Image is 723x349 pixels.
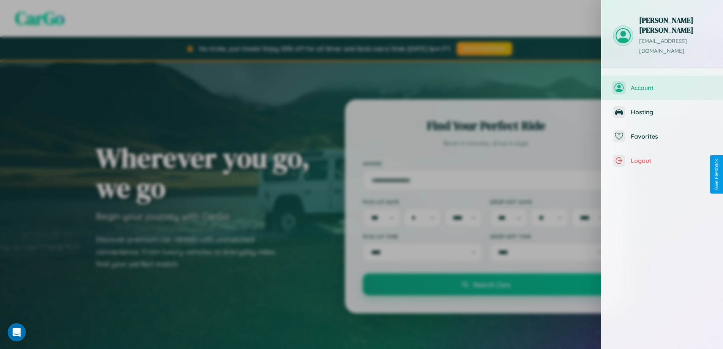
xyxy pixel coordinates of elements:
[631,133,712,140] span: Favorites
[602,124,723,148] button: Favorites
[602,148,723,173] button: Logout
[639,36,712,56] p: [EMAIL_ADDRESS][DOMAIN_NAME]
[631,108,712,116] span: Hosting
[602,76,723,100] button: Account
[631,84,712,92] span: Account
[631,157,712,164] span: Logout
[639,15,712,35] h3: [PERSON_NAME] [PERSON_NAME]
[8,323,26,341] iframe: Intercom live chat
[602,100,723,124] button: Hosting
[714,159,719,190] div: Give Feedback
